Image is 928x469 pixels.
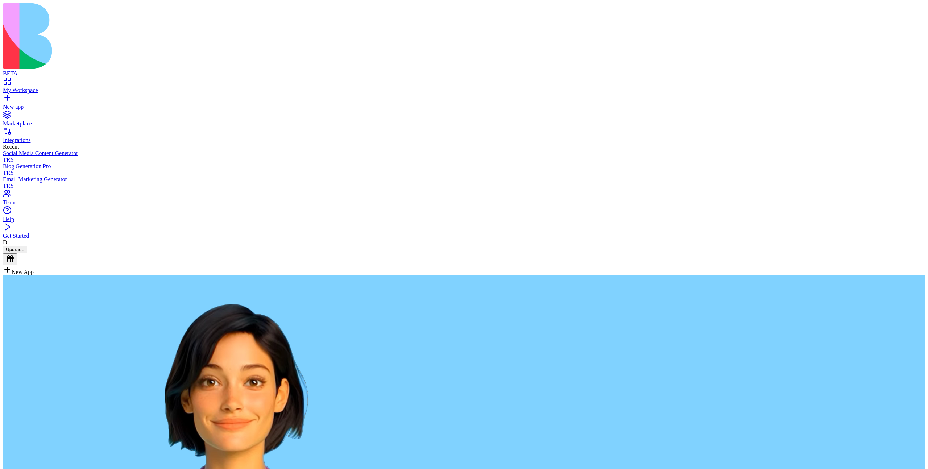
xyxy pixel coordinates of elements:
[3,3,294,69] img: logo
[3,150,925,157] div: Social Media Content Generator
[3,183,925,189] div: TRY
[3,246,27,252] a: Upgrade
[3,226,925,239] a: Get Started
[3,80,925,94] a: My Workspace
[3,176,925,183] div: Email Marketing Generator
[3,87,925,94] div: My Workspace
[3,130,925,144] a: Integrations
[3,144,19,150] span: Recent
[3,163,925,170] div: Blog Generation Pro
[3,64,925,77] a: BETA
[3,170,925,176] div: TRY
[3,97,925,110] a: New app
[3,163,925,176] a: Blog Generation ProTRY
[3,70,925,77] div: BETA
[3,239,7,245] span: D
[3,209,925,223] a: Help
[3,246,27,253] button: Upgrade
[3,176,925,189] a: Email Marketing GeneratorTRY
[3,233,925,239] div: Get Started
[12,269,34,275] span: New App
[3,216,925,223] div: Help
[3,114,925,127] a: Marketplace
[3,137,925,144] div: Integrations
[3,120,925,127] div: Marketplace
[3,193,925,206] a: Team
[3,150,925,163] a: Social Media Content GeneratorTRY
[3,104,925,110] div: New app
[3,157,925,163] div: TRY
[3,199,925,206] div: Team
